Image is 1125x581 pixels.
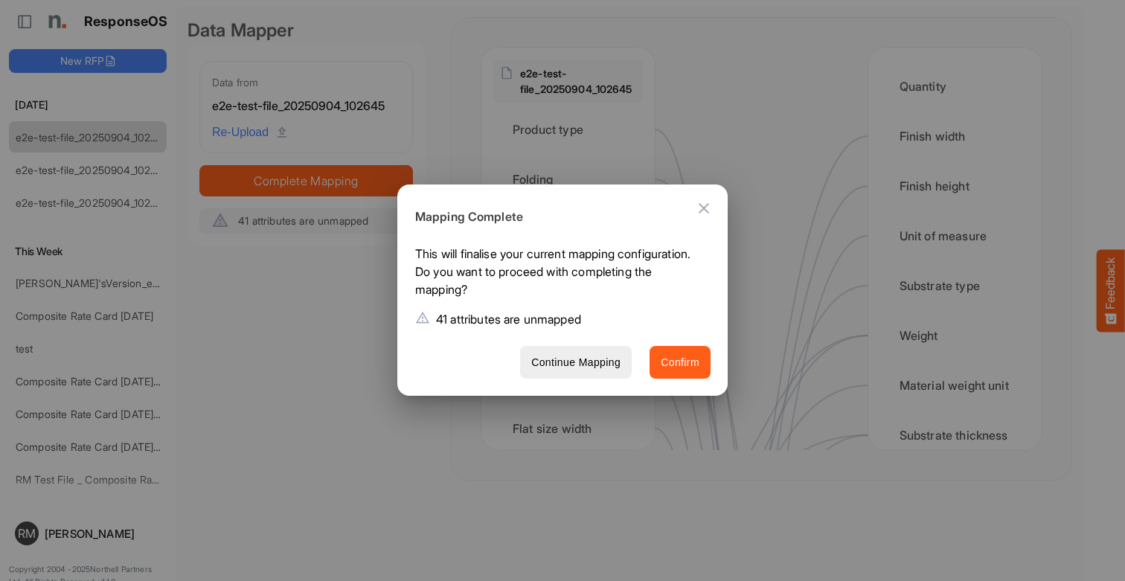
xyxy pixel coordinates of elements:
button: Close dialog [686,190,722,226]
h6: Mapping Complete [415,208,699,227]
button: Continue Mapping [520,346,632,379]
button: Confirm [650,346,711,379]
span: Confirm [661,353,699,372]
p: This will finalise your current mapping configuration. Do you want to proceed with completing the... [415,245,699,304]
p: 41 attributes are unmapped [436,310,581,328]
span: Continue Mapping [531,353,621,372]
